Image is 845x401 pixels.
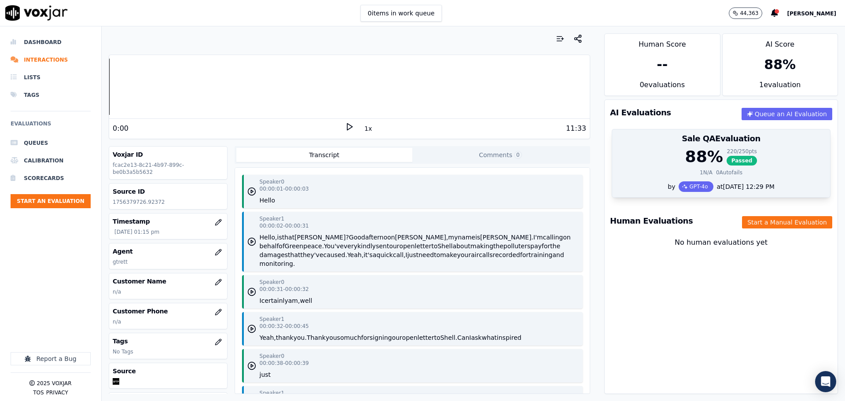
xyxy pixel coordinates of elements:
p: Speaker 0 [260,279,284,286]
button: make [440,250,457,259]
button: thank [276,333,294,342]
button: Queue an AI Evaluation [742,108,832,120]
button: [PERSON_NAME]. [480,233,533,242]
div: 1 evaluation [723,80,838,96]
div: 88 % [764,57,796,73]
p: [DATE] 01:15 pm [114,228,223,235]
div: Human Score [605,34,720,50]
button: Comments [412,148,588,162]
h3: Human Evaluations [610,217,693,225]
button: Thank [307,333,326,342]
span: [PERSON_NAME] [787,11,836,17]
h3: Source ID [113,187,223,196]
button: well [300,296,312,305]
button: recorded [493,250,520,259]
a: Tags [11,86,91,104]
div: -- [657,57,668,73]
button: letter [418,333,434,342]
button: [PERSON_NAME] [787,8,845,18]
div: GPT-4o [679,181,713,192]
button: letter [415,242,431,250]
button: behalf [260,242,279,250]
div: by [612,181,830,197]
h3: AI Evaluations [610,109,671,117]
p: n/a [113,318,223,325]
p: 1756379726.92372 [113,199,223,206]
button: I [260,296,261,305]
button: calls [479,250,492,259]
button: [PERSON_NAME]? [294,233,349,242]
button: You've [324,242,344,250]
div: 0 Autofails [716,169,742,176]
button: Start a Manual Evaluation [742,216,832,228]
button: I [469,333,471,342]
button: you [326,333,337,342]
button: so [337,333,344,342]
button: inspired [497,333,522,342]
button: training [529,250,552,259]
a: Queues [11,134,91,152]
button: Transcript [236,148,412,162]
p: Speaker 1 [260,390,284,397]
button: air [471,250,479,259]
div: Open Intercom Messenger [815,371,836,392]
button: Good [349,233,365,242]
button: for [542,242,550,250]
button: quick [376,250,393,259]
button: damages [260,250,288,259]
button: my [448,233,458,242]
button: to [431,242,437,250]
button: ask [471,333,481,342]
button: TOS [33,389,44,396]
button: you. [294,333,307,342]
div: No human evaluations yet [612,237,830,269]
h3: Sale QA Evaluation [617,135,825,143]
button: open [399,242,415,250]
button: that [288,250,300,259]
button: name [458,233,475,242]
p: Speaker 1 [260,316,284,323]
button: open [402,333,418,342]
button: our [392,333,402,342]
h3: Source [113,367,223,375]
button: call, [393,250,406,259]
button: need [419,250,434,259]
button: much [344,333,361,342]
button: pay [530,242,542,250]
p: 00:00:01 - 00:00:03 [260,185,309,192]
p: No Tags [113,348,223,355]
li: Dashboard [11,33,91,51]
h3: Customer Phone [113,307,223,316]
p: Speaker 0 [260,353,284,360]
button: to [434,250,440,259]
p: 00:00:31 - 00:00:32 [260,286,309,293]
span: Passed [727,156,757,166]
button: about [452,242,470,250]
button: is [475,233,480,242]
button: the [493,242,503,250]
div: 220 / 250 pts [727,148,757,155]
div: 1 N/A [700,169,713,176]
button: 0items in work queue [360,5,442,22]
button: just [407,250,419,259]
button: Shell. [440,333,457,342]
button: I'm [533,233,543,242]
h6: Evaluations [11,118,91,134]
button: Yeah, [347,250,364,259]
button: signing [370,333,392,342]
p: fcac2e13-8c21-4b97-899c-be0b3a5b5632 [113,162,223,176]
button: what [481,333,496,342]
p: 00:00:38 - 00:00:39 [260,360,309,367]
button: it's [364,250,373,259]
button: afternoon [365,233,395,242]
a: Interactions [11,51,91,69]
button: to [434,333,440,342]
button: a [373,250,377,259]
p: 2025 Voxjar [37,380,71,387]
button: of [279,242,285,250]
p: gtrett [113,258,223,265]
li: Calibration [11,152,91,169]
button: for [520,250,529,259]
button: and [552,250,564,259]
p: 00:00:32 - 00:00:45 [260,323,309,330]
